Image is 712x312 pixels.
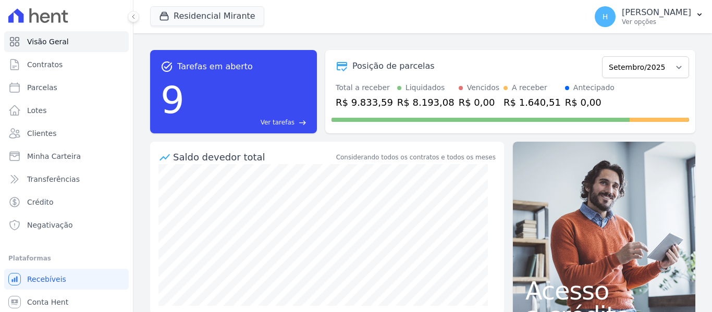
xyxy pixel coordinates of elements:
[8,252,125,265] div: Plataformas
[27,174,80,184] span: Transferências
[299,119,306,127] span: east
[467,82,499,93] div: Vencidos
[4,31,129,52] a: Visão Geral
[27,197,54,207] span: Crédito
[4,269,129,290] a: Recebíveis
[336,95,393,109] div: R$ 9.833,59
[261,118,294,127] span: Ver tarefas
[603,13,608,20] span: H
[27,297,68,307] span: Conta Hent
[586,2,712,31] button: H [PERSON_NAME] Ver opções
[189,118,306,127] a: Ver tarefas east
[27,105,47,116] span: Lotes
[150,6,264,26] button: Residencial Mirante
[565,95,615,109] div: R$ 0,00
[525,278,683,303] span: Acesso
[397,95,455,109] div: R$ 8.193,08
[352,60,435,72] div: Posição de parcelas
[161,60,173,73] span: task_alt
[406,82,445,93] div: Liquidados
[173,150,334,164] div: Saldo devedor total
[4,169,129,190] a: Transferências
[27,82,57,93] span: Parcelas
[622,7,691,18] p: [PERSON_NAME]
[27,274,66,284] span: Recebíveis
[4,192,129,213] a: Crédito
[4,54,129,75] a: Contratos
[4,146,129,167] a: Minha Carteira
[4,77,129,98] a: Parcelas
[622,18,691,26] p: Ver opções
[27,36,69,47] span: Visão Geral
[4,100,129,121] a: Lotes
[504,95,561,109] div: R$ 1.640,51
[27,128,56,139] span: Clientes
[27,220,73,230] span: Negativação
[177,60,253,73] span: Tarefas em aberto
[161,73,185,127] div: 9
[27,59,63,70] span: Contratos
[4,215,129,235] a: Negativação
[573,82,615,93] div: Antecipado
[336,153,496,162] div: Considerando todos os contratos e todos os meses
[336,82,393,93] div: Total a receber
[512,82,547,93] div: A receber
[27,151,81,161] span: Minha Carteira
[459,95,499,109] div: R$ 0,00
[4,123,129,144] a: Clientes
